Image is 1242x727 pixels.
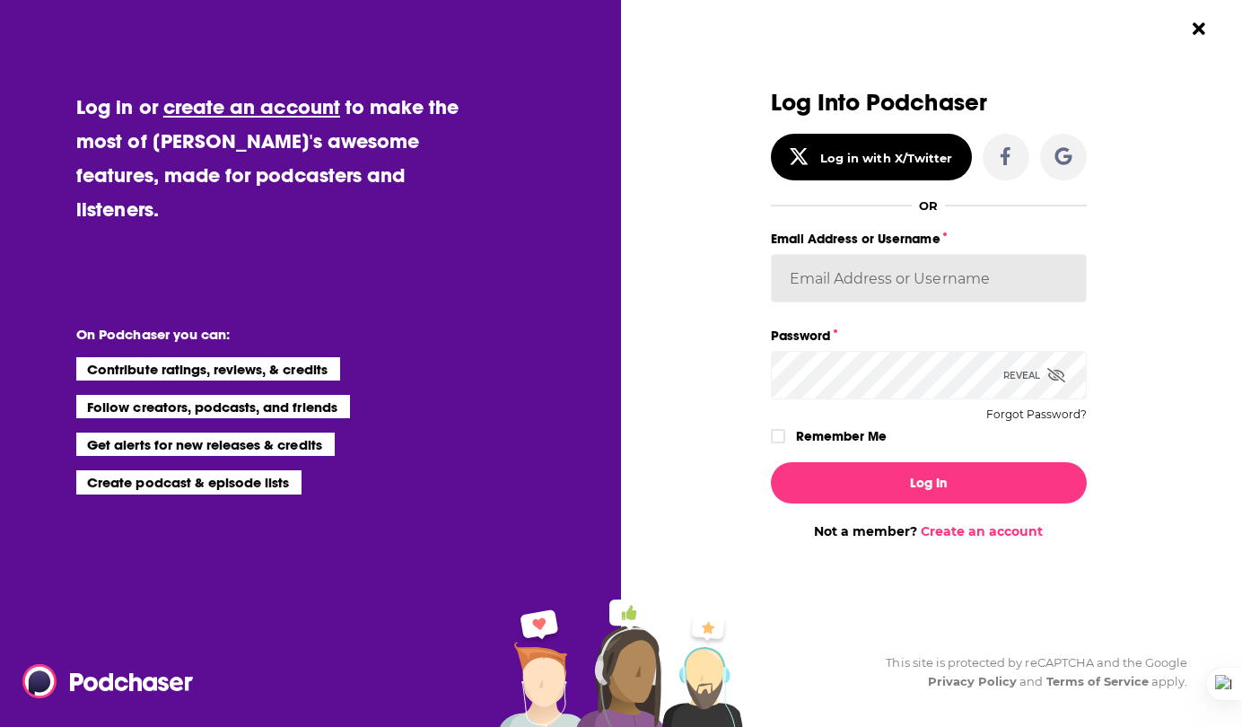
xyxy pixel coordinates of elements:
[163,94,340,119] a: create an account
[928,674,1018,688] a: Privacy Policy
[76,470,302,494] li: Create podcast & episode lists
[771,462,1087,504] button: Log In
[771,90,1087,116] h3: Log Into Podchaser
[76,395,350,418] li: Follow creators, podcasts, and friends
[820,151,952,165] div: Log in with X/Twitter
[771,254,1087,302] input: Email Address or Username
[22,664,195,698] img: Podchaser - Follow, Share and Rate Podcasts
[22,664,180,698] a: Podchaser - Follow, Share and Rate Podcasts
[986,408,1087,421] button: Forgot Password?
[771,227,1087,250] label: Email Address or Username
[1003,351,1065,399] div: Reveal
[771,134,972,180] button: Log in with X/Twitter
[796,425,887,448] label: Remember Me
[76,326,435,343] li: On Podchaser you can:
[76,357,340,381] li: Contribute ratings, reviews, & credits
[871,653,1187,691] div: This site is protected by reCAPTCHA and the Google and apply.
[921,523,1043,539] a: Create an account
[1046,674,1150,688] a: Terms of Service
[1182,12,1216,46] button: Close Button
[771,523,1087,539] div: Not a member?
[771,324,1087,347] label: Password
[919,198,938,213] div: OR
[76,433,334,456] li: Get alerts for new releases & credits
